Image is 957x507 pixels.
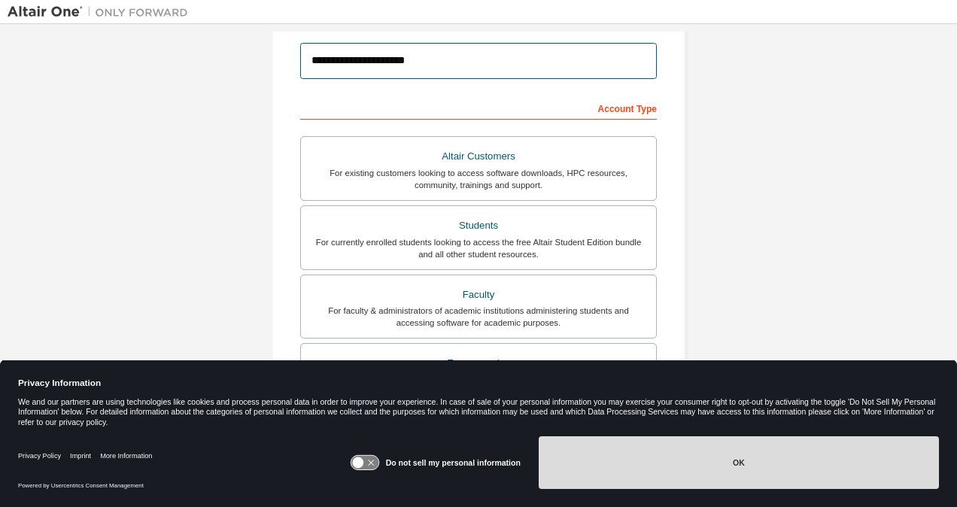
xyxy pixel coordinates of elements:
div: Faculty [310,284,647,305]
div: For existing customers looking to access software downloads, HPC resources, community, trainings ... [310,167,647,191]
div: Altair Customers [310,146,647,167]
div: Everyone else [310,353,647,374]
img: Altair One [8,5,196,20]
div: Account Type [300,96,657,120]
div: For currently enrolled students looking to access the free Altair Student Edition bundle and all ... [310,236,647,260]
div: Students [310,215,647,236]
div: For faculty & administrators of academic institutions administering students and accessing softwa... [310,305,647,329]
